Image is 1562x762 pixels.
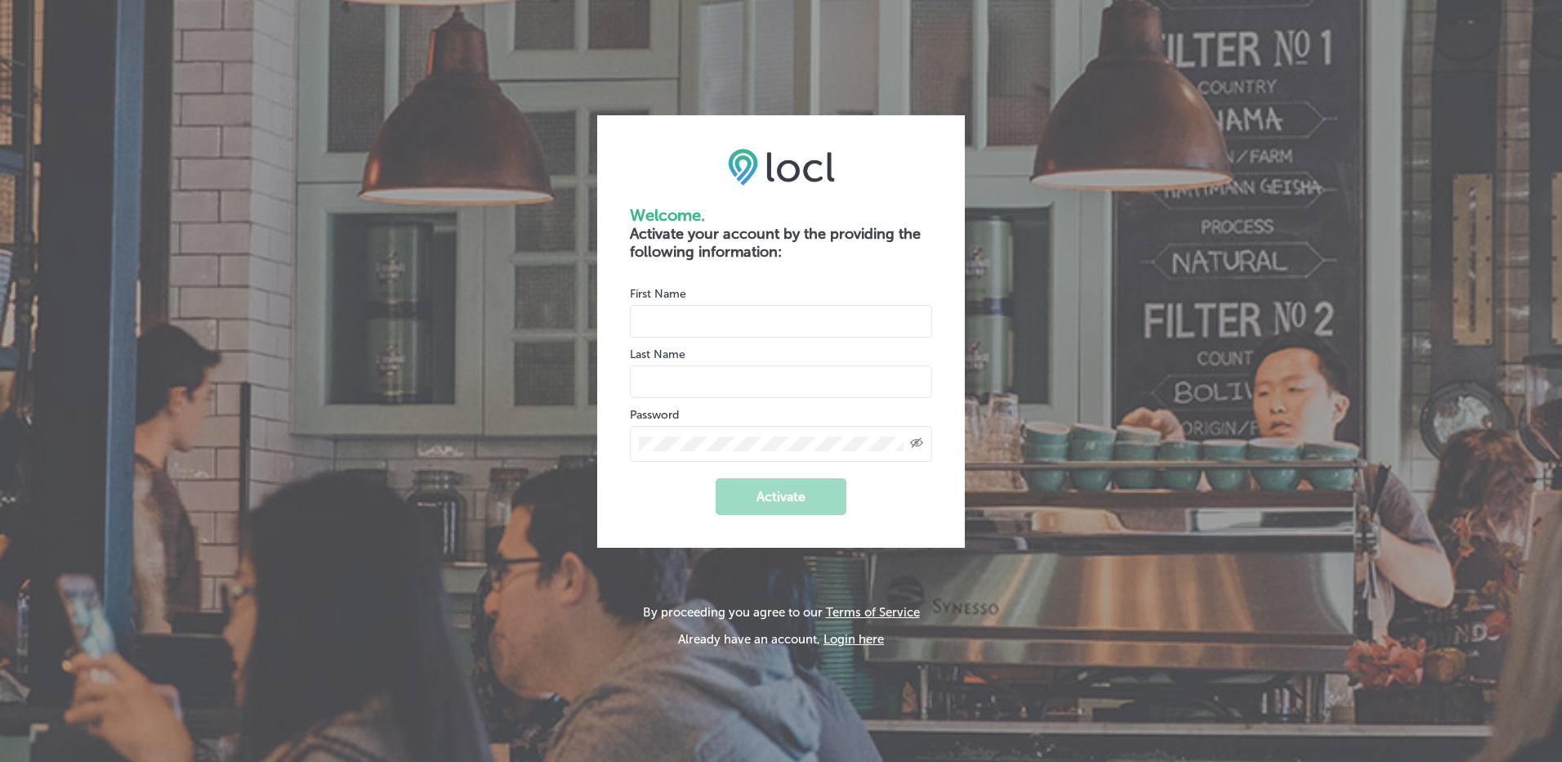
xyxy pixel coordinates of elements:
img: LOCL logo [728,148,835,186]
label: Password [630,408,679,422]
button: Activate [716,478,846,515]
p: By proceeding you agree to our [643,605,920,620]
h1: Welcome. [630,205,932,225]
p: Already have an account, [643,632,920,647]
button: Login here [823,632,884,647]
a: Terms of Service [826,605,920,620]
span: Toggle password visibility [910,437,923,451]
h2: Activate your account by the providing the following information: [630,225,932,261]
label: First Name [630,287,686,301]
label: Last Name [630,347,685,361]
